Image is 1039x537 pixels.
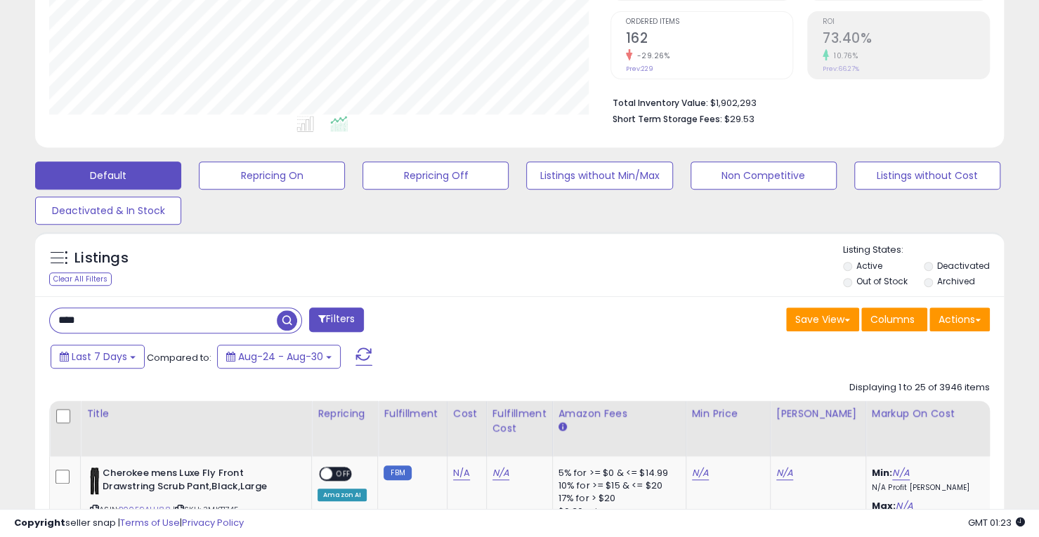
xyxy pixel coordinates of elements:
[120,516,180,529] a: Terms of Use
[558,467,675,479] div: 5% for >= $0 & <= $14.99
[823,30,989,49] h2: 73.40%
[626,65,653,73] small: Prev: 229
[872,483,988,493] p: N/A Profit [PERSON_NAME]
[861,307,927,331] button: Columns
[929,307,990,331] button: Actions
[856,260,882,272] label: Active
[558,406,680,421] div: Amazon Fees
[558,492,675,505] div: 17% for > $20
[613,97,708,109] b: Total Inventory Value:
[872,406,993,421] div: Markup on Cost
[626,18,792,26] span: Ordered Items
[309,307,364,332] button: Filters
[199,161,345,190] button: Repricing On
[558,479,675,492] div: 10% for >= $15 & <= $20
[72,350,127,364] span: Last 7 Days
[849,381,990,395] div: Displaying 1 to 25 of 3946 items
[854,161,1000,190] button: Listings without Cost
[626,30,792,49] h2: 162
[14,517,244,530] div: seller snap | |
[829,51,858,61] small: 10.76%
[632,51,670,61] small: -29.26%
[823,65,859,73] small: Prev: 66.27%
[182,516,244,529] a: Privacy Policy
[318,406,372,421] div: Repricing
[103,467,273,496] b: Cherokee mens Luxe Fly Front Drawstring Scrub Pant,Black,Large
[968,516,1025,529] span: 2025-09-7 01:23 GMT
[453,466,470,480] a: N/A
[51,345,145,369] button: Last 7 Days
[691,161,837,190] button: Non Competitive
[49,272,112,286] div: Clear All Filters
[937,260,990,272] label: Deactivated
[332,468,355,480] span: OFF
[692,466,709,480] a: N/A
[692,406,764,421] div: Min Price
[90,467,99,495] img: 317RJAbIN9L._SL40_.jpg
[865,401,999,456] th: The percentage added to the cost of goods (COGS) that forms the calculator for Min & Max prices.
[613,93,979,110] li: $1,902,293
[362,161,509,190] button: Repricing Off
[238,350,323,364] span: Aug-24 - Aug-30
[870,312,915,326] span: Columns
[492,466,509,480] a: N/A
[786,307,859,331] button: Save View
[823,18,989,26] span: ROI
[147,351,211,364] span: Compared to:
[724,112,754,126] span: $29.53
[613,113,722,125] b: Short Term Storage Fees:
[872,466,893,479] b: Min:
[74,248,129,268] h5: Listings
[453,406,481,421] div: Cost
[384,465,411,480] small: FBM
[318,489,367,501] div: Amazon AI
[776,466,793,480] a: N/A
[492,406,547,436] div: Fulfillment Cost
[776,406,860,421] div: [PERSON_NAME]
[14,516,65,529] strong: Copyright
[856,275,908,287] label: Out of Stock
[217,345,341,369] button: Aug-24 - Aug-30
[35,197,181,225] button: Deactivated & In Stock
[384,406,440,421] div: Fulfillment
[937,275,975,287] label: Archived
[892,466,909,480] a: N/A
[526,161,672,190] button: Listings without Min/Max
[843,244,1004,257] p: Listing States:
[86,406,306,421] div: Title
[35,161,181,190] button: Default
[558,421,567,434] small: Amazon Fees.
